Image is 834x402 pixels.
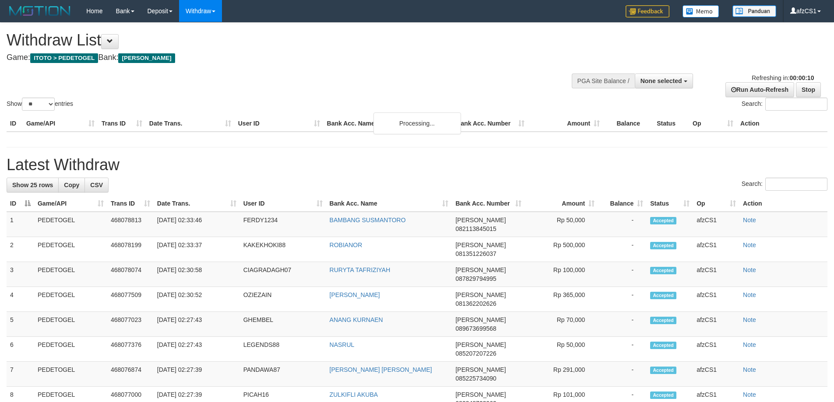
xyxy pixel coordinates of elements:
[107,196,154,212] th: Trans ID: activate to sort column ascending
[455,225,496,232] span: Copy 082113845015 to clipboard
[7,178,59,192] a: Show 25 rows
[154,337,240,362] td: [DATE] 02:27:43
[154,262,240,287] td: [DATE] 02:30:58
[7,196,34,212] th: ID: activate to sort column descending
[154,196,240,212] th: Date Trans.: activate to sort column ascending
[7,53,547,62] h4: Game: Bank:
[743,266,756,273] a: Note
[146,115,235,132] th: Date Trans.
[743,217,756,224] a: Note
[455,325,496,332] span: Copy 089673699568 to clipboard
[455,316,506,323] span: [PERSON_NAME]
[34,196,107,212] th: Game/API: activate to sort column ascending
[598,212,647,237] td: -
[743,391,756,398] a: Note
[107,337,154,362] td: 468077376
[64,182,79,189] span: Copy
[7,262,34,287] td: 3
[154,237,240,262] td: [DATE] 02:33:37
[7,115,23,132] th: ID
[118,53,175,63] span: [PERSON_NAME]
[653,115,689,132] th: Status
[107,362,154,387] td: 468076874
[330,266,391,273] a: RURYTA TAFRIZIYAH
[452,196,525,212] th: Bank Acc. Number: activate to sort column ascending
[240,196,326,212] th: User ID: activate to sort column ascending
[34,362,107,387] td: PEDETOGEL
[30,53,98,63] span: ITOTO > PEDETOGEL
[12,182,53,189] span: Show 25 rows
[743,366,756,373] a: Note
[455,391,506,398] span: [PERSON_NAME]
[525,362,598,387] td: Rp 291,000
[647,196,693,212] th: Status: activate to sort column ascending
[650,392,676,399] span: Accepted
[725,82,794,97] a: Run Auto-Refresh
[34,237,107,262] td: PEDETOGEL
[525,287,598,312] td: Rp 365,000
[7,212,34,237] td: 1
[22,98,55,111] select: Showentries
[373,112,461,134] div: Processing...
[455,375,496,382] span: Copy 085225734090 to clipboard
[84,178,109,192] a: CSV
[693,196,739,212] th: Op: activate to sort column ascending
[743,291,756,298] a: Note
[330,366,432,373] a: [PERSON_NAME] [PERSON_NAME]
[650,292,676,299] span: Accepted
[154,287,240,312] td: [DATE] 02:30:52
[455,341,506,348] span: [PERSON_NAME]
[455,275,496,282] span: Copy 087829794995 to clipboard
[240,312,326,337] td: GHEMBEL
[330,217,406,224] a: BAMBANG SUSMANTORO
[455,217,506,224] span: [PERSON_NAME]
[235,115,324,132] th: User ID
[154,362,240,387] td: [DATE] 02:27:39
[528,115,603,132] th: Amount
[693,337,739,362] td: afzCS1
[7,337,34,362] td: 6
[765,178,827,191] input: Search:
[689,115,737,132] th: Op
[455,241,506,248] span: [PERSON_NAME]
[34,337,107,362] td: PEDETOGEL
[683,5,719,17] img: Button%20Memo.svg
[240,337,326,362] td: LEGENDS88
[455,266,506,273] span: [PERSON_NAME]
[598,237,647,262] td: -
[743,241,756,248] a: Note
[240,362,326,387] td: PANDAWA87
[7,98,73,111] label: Show entries
[693,212,739,237] td: afzCS1
[635,73,693,88] button: None selected
[330,391,378,398] a: ZULKIFLI AKUBA
[107,237,154,262] td: 468078199
[330,341,355,348] a: NASRUL
[598,337,647,362] td: -
[330,291,380,298] a: [PERSON_NAME]
[154,212,240,237] td: [DATE] 02:33:46
[598,312,647,337] td: -
[743,316,756,323] a: Note
[732,5,776,17] img: panduan.png
[743,341,756,348] a: Note
[7,31,547,49] h1: Withdraw List
[693,262,739,287] td: afzCS1
[240,237,326,262] td: KAKEKHOKI88
[525,212,598,237] td: Rp 50,000
[598,262,647,287] td: -
[598,362,647,387] td: -
[107,287,154,312] td: 468077509
[7,362,34,387] td: 7
[598,287,647,312] td: -
[650,342,676,349] span: Accepted
[330,241,362,248] a: ROBIANOR
[650,217,676,224] span: Accepted
[240,287,326,312] td: OZIEZAIN
[455,366,506,373] span: [PERSON_NAME]
[455,291,506,298] span: [PERSON_NAME]
[455,350,496,357] span: Copy 085207207226 to clipboard
[693,312,739,337] td: afzCS1
[693,287,739,312] td: afzCS1
[455,300,496,307] span: Copy 081362202626 to clipboard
